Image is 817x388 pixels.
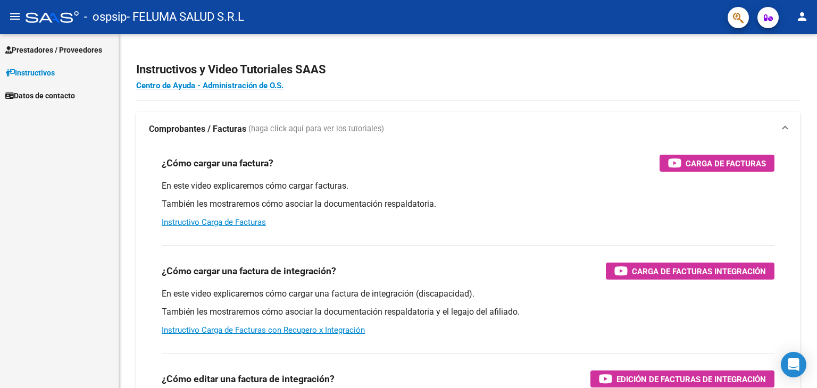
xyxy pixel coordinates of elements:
p: También les mostraremos cómo asociar la documentación respaldatoria y el legajo del afiliado. [162,306,774,318]
span: Carga de Facturas Integración [632,265,766,278]
span: - ospsip [84,5,127,29]
button: Carga de Facturas Integración [606,263,774,280]
span: Datos de contacto [5,90,75,102]
div: Open Intercom Messenger [781,352,806,377]
a: Instructivo Carga de Facturas con Recupero x Integración [162,325,365,335]
mat-expansion-panel-header: Comprobantes / Facturas (haga click aquí para ver los tutoriales) [136,112,800,146]
h3: ¿Cómo cargar una factura de integración? [162,264,336,279]
span: Instructivos [5,67,55,79]
mat-icon: menu [9,10,21,23]
button: Edición de Facturas de integración [590,370,774,387]
p: En este video explicaremos cómo cargar facturas. [162,180,774,192]
a: Instructivo Carga de Facturas [162,217,266,227]
h3: ¿Cómo cargar una factura? [162,156,273,171]
span: - FELUMA SALUD S.R.L [127,5,244,29]
strong: Comprobantes / Facturas [149,123,246,135]
span: Prestadores / Proveedores [5,44,102,56]
a: Centro de Ayuda - Administración de O.S. [136,81,284,90]
span: Edición de Facturas de integración [616,373,766,386]
p: También les mostraremos cómo asociar la documentación respaldatoria. [162,198,774,210]
h2: Instructivos y Video Tutoriales SAAS [136,60,800,80]
p: En este video explicaremos cómo cargar una factura de integración (discapacidad). [162,288,774,300]
button: Carga de Facturas [660,155,774,172]
span: (haga click aquí para ver los tutoriales) [248,123,384,135]
span: Carga de Facturas [686,157,766,170]
mat-icon: person [796,10,808,23]
h3: ¿Cómo editar una factura de integración? [162,372,335,386]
